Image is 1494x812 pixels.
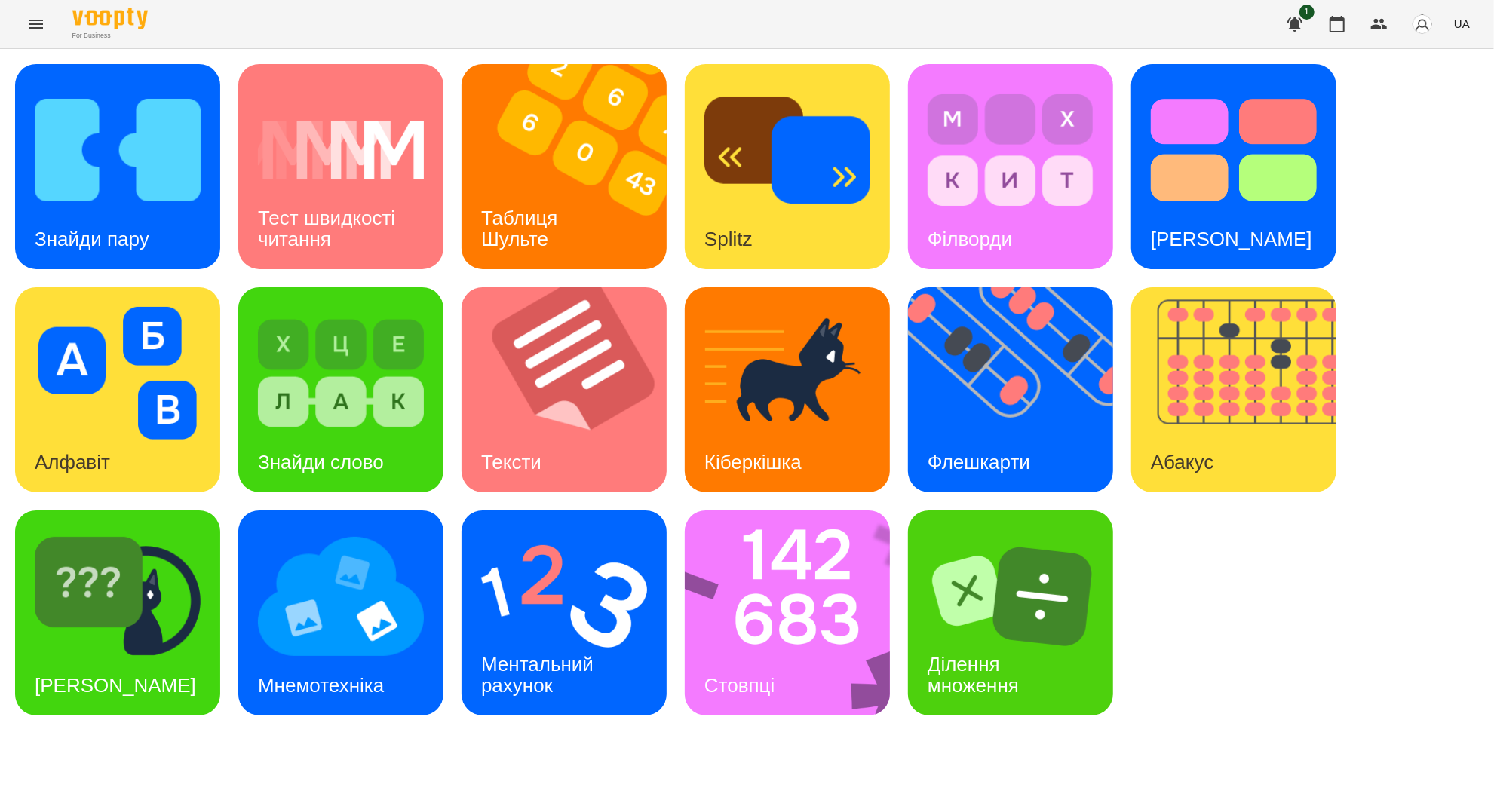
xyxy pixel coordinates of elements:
[462,510,667,715] a: Ментальний рахунокМентальний рахунок
[481,530,647,663] img: Ментальний рахунок
[1151,228,1312,250] h3: [PERSON_NAME]
[462,287,667,492] a: ТекстиТексти
[238,64,443,269] a: Тест швидкості читанняТест швидкості читання
[704,451,802,473] h3: Кіберкішка
[35,228,149,250] h3: Знайди пару
[462,64,686,269] img: Таблиця Шульте
[704,674,775,697] h3: Стовпці
[685,287,890,492] a: КіберкішкаКіберкішка
[1131,287,1336,492] a: АбакусАбакус
[481,207,563,250] h3: Таблиця Шульте
[35,307,201,440] img: Алфавіт
[15,64,220,269] a: Знайди паруЗнайди пару
[258,674,384,697] h3: Мнемотехніка
[35,530,201,663] img: Знайди Кіберкішку
[685,510,910,715] img: Стовпці
[258,451,384,473] h3: Знайди слово
[481,653,599,696] h3: Ментальний рахунок
[258,207,400,250] h3: Тест швидкості читання
[462,64,667,269] a: Таблиця ШультеТаблиця Шульте
[704,307,870,440] img: Кіберкішка
[1131,287,1355,492] img: Абакус
[1454,16,1470,32] span: UA
[928,451,1030,473] h3: Флешкарти
[704,84,870,216] img: Splitz
[908,287,1132,492] img: Флешкарти
[704,228,753,250] h3: Splitz
[1299,5,1315,20] span: 1
[928,653,1019,696] h3: Ділення множення
[1412,14,1433,35] img: avatar_s.png
[15,287,220,492] a: АлфавітАлфавіт
[72,8,148,29] img: Voopty Logo
[258,530,424,663] img: Мнемотехніка
[908,287,1113,492] a: ФлешкартиФлешкарти
[481,451,541,473] h3: Тексти
[685,64,890,269] a: SplitzSplitz
[72,31,148,41] span: For Business
[18,6,54,42] button: Menu
[35,674,196,697] h3: [PERSON_NAME]
[238,510,443,715] a: МнемотехнікаМнемотехніка
[35,451,110,473] h3: Алфавіт
[462,287,686,492] img: Тексти
[928,530,1094,663] img: Ділення множення
[928,228,1012,250] h3: Філворди
[1131,64,1336,269] a: Тест Струпа[PERSON_NAME]
[238,287,443,492] a: Знайди словоЗнайди слово
[908,510,1113,715] a: Ділення множенняДілення множення
[908,64,1113,269] a: ФілвордиФілворди
[1151,84,1317,216] img: Тест Струпа
[1151,451,1213,473] h3: Абакус
[258,307,424,440] img: Знайди слово
[685,510,890,715] a: СтовпціСтовпці
[15,510,220,715] a: Знайди Кіберкішку[PERSON_NAME]
[1448,10,1476,38] button: UA
[35,84,201,216] img: Знайди пару
[258,84,424,216] img: Тест швидкості читання
[928,84,1094,216] img: Філворди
